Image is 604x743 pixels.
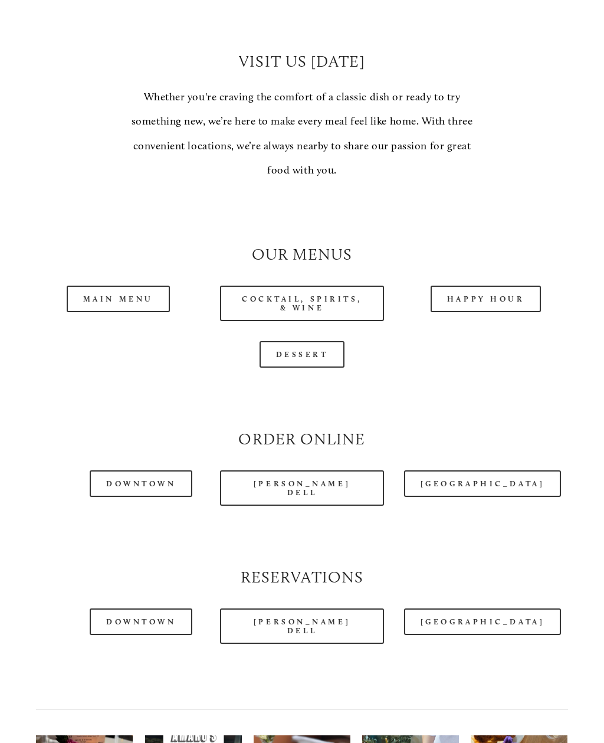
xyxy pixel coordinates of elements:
h2: Reservations [36,566,567,588]
a: Dessert [260,341,345,368]
a: [GEOGRAPHIC_DATA] [404,608,561,635]
a: Downtown [90,470,192,497]
a: [PERSON_NAME] Dell [220,470,384,506]
a: [GEOGRAPHIC_DATA] [404,470,561,497]
a: Happy Hour [431,286,541,312]
a: Main Menu [67,286,170,312]
h2: Order Online [36,428,567,450]
h2: Our Menus [36,243,567,266]
a: Cocktail, Spirits, & Wine [220,286,384,321]
p: Whether you're craving the comfort of a classic dish or ready to try something new, we’re here to... [128,85,475,183]
h2: Visit Us [DATE] [128,50,475,73]
a: Downtown [90,608,192,635]
a: [PERSON_NAME] Dell [220,608,384,644]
